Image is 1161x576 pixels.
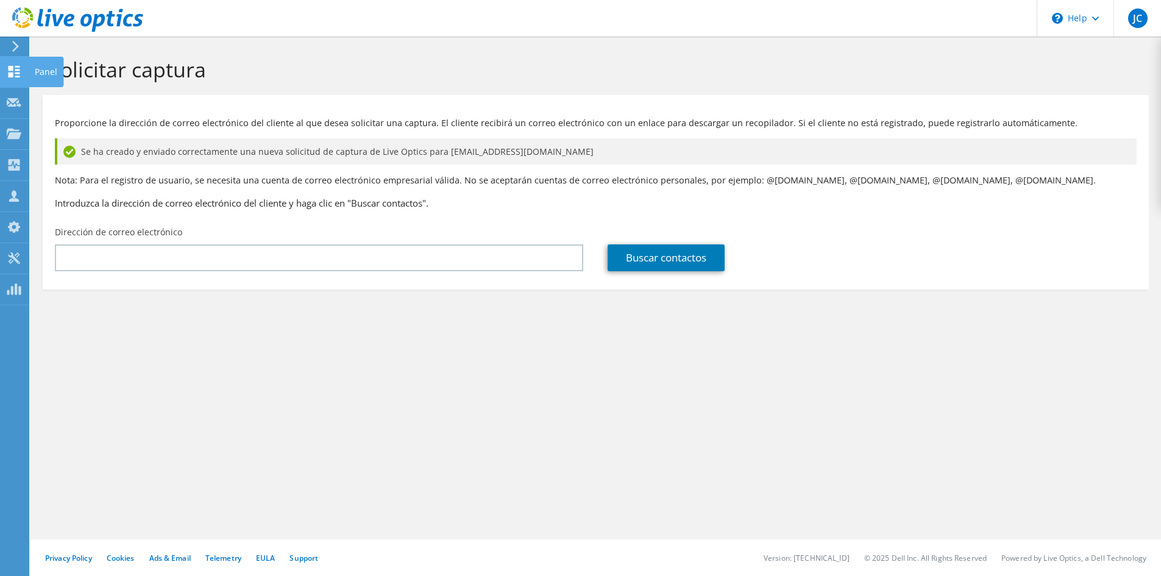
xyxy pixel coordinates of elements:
h3: Introduzca la dirección de correo electrónico del cliente y haga clic en "Buscar contactos". [55,196,1137,210]
a: Privacy Policy [45,553,92,563]
svg: \n [1052,13,1063,24]
span: JC [1128,9,1148,28]
li: © 2025 Dell Inc. All Rights Reserved [864,553,987,563]
a: Buscar contactos [608,244,725,271]
a: Cookies [107,553,135,563]
h1: Solicitar captura [49,57,1137,82]
a: Telemetry [205,553,241,563]
li: Powered by Live Optics, a Dell Technology [1001,553,1146,563]
p: Nota: Para el registro de usuario, se necesita una cuenta de correo electrónico empresarial válid... [55,174,1137,187]
a: EULA [256,553,275,563]
label: Dirección de correo electrónico [55,226,182,238]
p: Proporcione la dirección de correo electrónico del cliente al que desea solicitar una captura. El... [55,116,1137,130]
a: Support [289,553,318,563]
span: Se ha creado y enviado correctamente una nueva solicitud de captura de Live Optics para [EMAIL_AD... [81,145,594,158]
a: Ads & Email [149,553,191,563]
li: Version: [TECHNICAL_ID] [764,553,850,563]
div: Panel [29,57,63,87]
